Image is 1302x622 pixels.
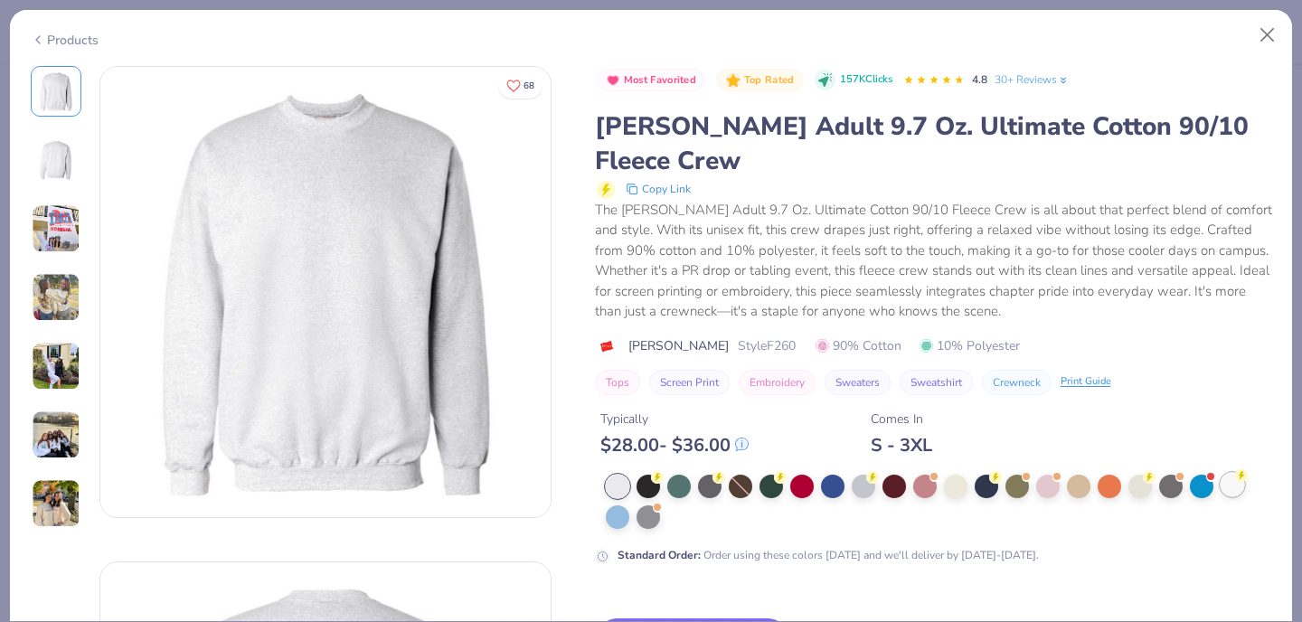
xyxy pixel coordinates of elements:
img: Back [34,138,78,182]
span: 90% Cotton [816,336,901,355]
img: User generated content [32,273,80,322]
span: [PERSON_NAME] [628,336,729,355]
img: brand logo [595,339,619,353]
span: Most Favorited [624,75,696,85]
span: Style F260 [738,336,796,355]
div: Typically [600,410,749,429]
button: Screen Print [649,370,730,395]
img: User generated content [32,479,80,528]
img: User generated content [32,204,80,253]
div: 4.8 Stars [903,66,965,95]
div: The [PERSON_NAME] Adult 9.7 Oz. Ultimate Cotton 90/10 Fleece Crew is all about that perfect blend... [595,200,1272,322]
div: Print Guide [1061,374,1111,390]
img: Top Rated sort [726,73,741,88]
span: 4.8 [972,72,987,87]
div: Products [31,31,99,50]
img: Most Favorited sort [606,73,620,88]
div: Order using these colors [DATE] and we'll deliver by [DATE]-[DATE]. [618,547,1039,563]
a: 30+ Reviews [995,71,1070,88]
button: Embroidery [739,370,816,395]
strong: Standard Order : [618,548,701,562]
img: User generated content [32,410,80,459]
div: Comes In [871,410,932,429]
span: 10% Polyester [920,336,1020,355]
button: Close [1250,18,1285,52]
img: Front [34,70,78,113]
span: Top Rated [744,75,795,85]
img: Front [100,67,551,517]
button: copy to clipboard [620,178,696,200]
button: Tops [595,370,640,395]
button: Badge Button [716,69,803,92]
span: 157K Clicks [840,72,892,88]
img: User generated content [32,342,80,391]
button: Badge Button [597,69,706,92]
span: 68 [524,81,534,90]
button: Crewneck [982,370,1052,395]
div: $ 28.00 - $ 36.00 [600,434,749,457]
button: Sweatshirt [900,370,973,395]
div: [PERSON_NAME] Adult 9.7 Oz. Ultimate Cotton 90/10 Fleece Crew [595,109,1272,178]
button: Sweaters [825,370,891,395]
button: Like [498,72,542,99]
div: S - 3XL [871,434,932,457]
